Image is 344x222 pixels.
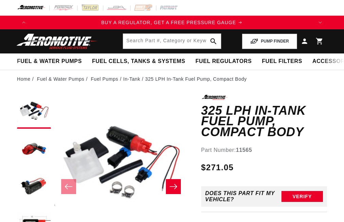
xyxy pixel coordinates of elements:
h1: 325 LPH In-Tank Fuel Pump, Compact Body [201,105,327,138]
summary: Fuel Cells, Tanks & Systems [87,53,190,69]
nav: breadcrumbs [17,75,327,83]
input: Search by Part Number, Category or Keyword [123,34,221,49]
button: Slide left [61,179,76,194]
button: Load image 2 in gallery view [17,132,51,166]
button: PUMP FINDER [242,34,297,49]
button: Slide right [166,179,181,194]
span: Fuel Filters [262,58,302,65]
a: BUY A REGULATOR, GET A FREE PRESSURE GAUGE [31,19,313,26]
strong: 11565 [236,147,252,153]
button: Translation missing: en.sections.announcements.next_announcement [313,16,327,29]
li: 325 LPH In-Tank Fuel Pump, Compact Body [145,75,247,83]
span: $271.05 [201,161,234,174]
span: Fuel & Water Pumps [17,58,82,65]
img: Aeromotive [15,33,100,49]
summary: Fuel & Water Pumps [12,53,87,69]
a: Fuel & Water Pumps [37,75,84,83]
a: Fuel Pumps [91,75,118,83]
button: Verify [281,191,323,202]
div: 1 of 4 [31,19,313,26]
span: Fuel Regulators [195,58,252,65]
a: Home [17,75,31,83]
span: BUY A REGULATOR, GET A FREE PRESSURE GAUGE [101,20,236,25]
div: Announcement [31,19,313,26]
div: Does This part fit My vehicle? [205,190,281,203]
span: Fuel Cells, Tanks & Systems [92,58,185,65]
button: Load image 1 in gallery view [17,95,51,129]
div: Part Number: [201,146,327,155]
summary: Fuel Regulators [190,53,257,69]
button: search button [206,34,221,49]
summary: Fuel Filters [257,53,307,69]
button: Load image 3 in gallery view [17,170,51,204]
li: In-Tank [123,75,145,83]
button: Translation missing: en.sections.announcements.previous_announcement [17,16,31,29]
